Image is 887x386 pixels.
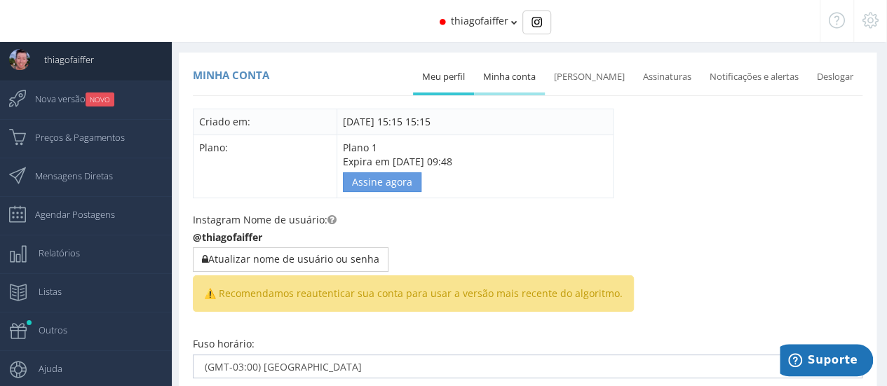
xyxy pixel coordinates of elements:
[21,197,115,232] span: Agendar Postagens
[451,14,508,27] span: thiagofaiffer
[343,155,452,186] span: Expira em [DATE] 09:48
[194,135,337,198] td: Plano:
[193,275,634,312] span: ⚠️ Recomendamos reautenticar sua conta para usar a versão mais recente do algoritmo.
[25,274,62,309] span: Listas
[25,312,67,347] span: Outros
[21,120,125,155] span: Preços & Pagamentos
[30,42,94,77] span: thiagofaiffer
[21,81,114,116] span: Nova versão
[531,17,542,27] img: Instagram_simple_icon.svg
[193,337,255,351] label: Fuso horário:
[193,247,388,271] button: Atualizar nome de usuário ou senha
[474,62,545,92] a: Minha conta
[545,62,634,92] a: [PERSON_NAME]
[413,62,474,92] a: Meu perfil
[193,230,262,244] b: @thiagofaiffer
[337,109,613,135] td: [DATE] 15:15 15:15
[343,141,452,186] span: Plano 1
[194,109,337,135] td: Criado em:
[9,49,30,70] img: User Image
[808,62,862,92] a: Deslogar
[193,68,269,82] span: Minha conta
[700,62,808,92] a: Notificações e alertas
[193,213,337,227] label: Instagram Nome de usuário:
[343,172,421,192] a: Assine agora
[21,158,113,193] span: Mensagens Diretas
[25,351,62,386] span: Ajuda
[634,62,700,92] a: Assinaturas
[86,92,114,106] small: NOVO
[25,235,80,270] span: Relatórios
[780,344,873,379] iframe: Abre um widget para que você possa encontrar mais informações
[522,11,551,34] div: Basic example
